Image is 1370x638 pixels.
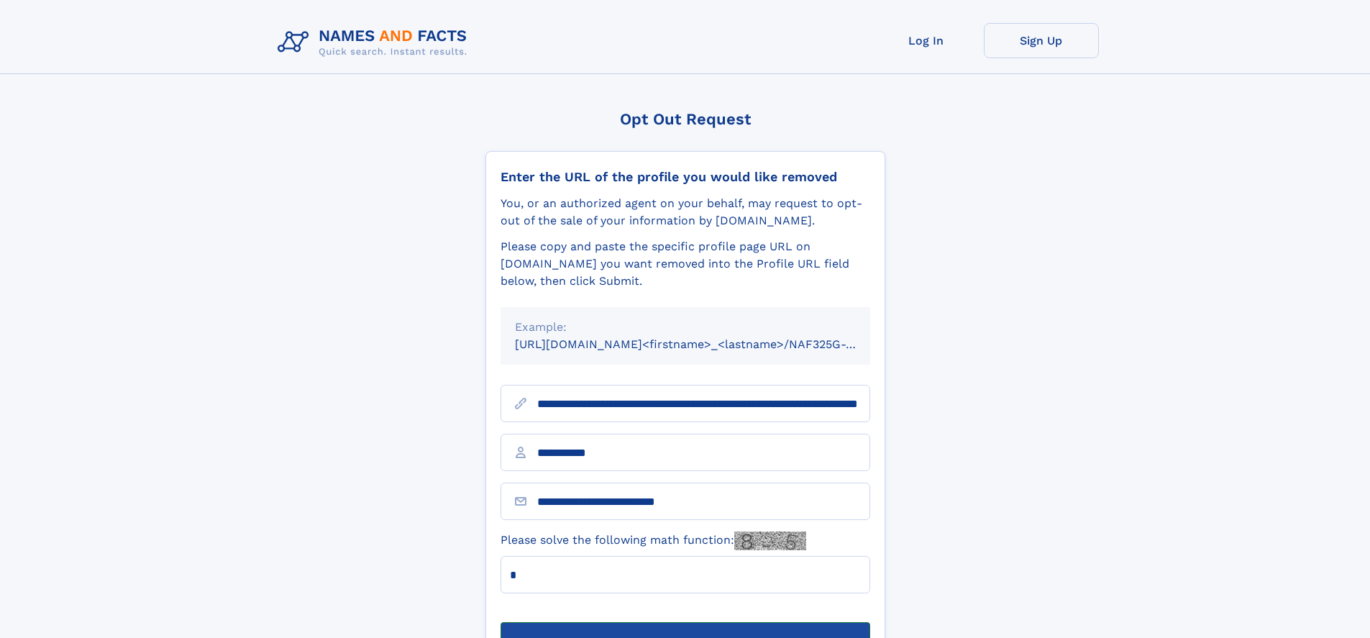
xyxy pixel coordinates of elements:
[485,110,885,128] div: Opt Out Request
[515,319,856,336] div: Example:
[984,23,1099,58] a: Sign Up
[272,23,479,62] img: Logo Names and Facts
[501,195,870,229] div: You, or an authorized agent on your behalf, may request to opt-out of the sale of your informatio...
[869,23,984,58] a: Log In
[515,337,898,351] small: [URL][DOMAIN_NAME]<firstname>_<lastname>/NAF325G-xxxxxxxx
[501,532,806,550] label: Please solve the following math function:
[501,238,870,290] div: Please copy and paste the specific profile page URL on [DOMAIN_NAME] you want removed into the Pr...
[501,169,870,185] div: Enter the URL of the profile you would like removed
